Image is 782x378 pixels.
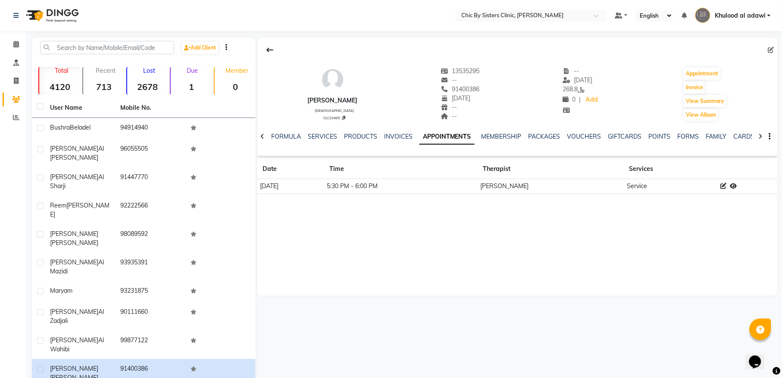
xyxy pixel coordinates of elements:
[50,365,98,372] span: [PERSON_NAME]
[115,331,185,359] td: 99877122
[578,85,585,93] span: ﷼
[734,133,755,140] a: CARDS
[271,133,301,140] a: FORMULA
[478,179,624,194] td: [PERSON_NAME]
[649,133,671,140] a: POINTS
[50,239,98,247] span: [PERSON_NAME]
[182,42,219,54] a: Add Client
[50,287,72,294] span: Maryam
[384,133,413,140] a: INVOICES
[50,145,98,152] span: [PERSON_NAME]
[50,336,98,344] span: [PERSON_NAME]
[115,253,185,281] td: 93935391
[215,81,256,92] strong: 0
[315,108,354,113] span: [DEMOGRAPHIC_DATA]
[171,81,212,92] strong: 1
[50,173,98,181] span: [PERSON_NAME]
[50,124,70,131] span: bushra
[45,98,115,118] th: User Name
[563,85,585,93] span: 268.8
[50,308,98,316] span: [PERSON_NAME]
[311,115,358,121] div: CLC10465
[257,159,324,179] th: Date
[441,76,457,84] span: --
[257,179,324,194] td: [DATE]
[344,133,377,140] a: PRODUCTS
[308,133,337,140] a: SERVICES
[115,281,185,302] td: 93231875
[563,96,576,103] span: 0
[441,112,457,120] span: --
[715,11,766,20] span: Khulood al adawi
[131,67,169,74] p: Lost
[308,96,358,105] div: [PERSON_NAME]
[115,139,185,167] td: 96055505
[563,76,593,84] span: [DATE]
[320,67,346,93] img: avatar
[83,81,125,92] strong: 713
[608,133,642,140] a: GIFTCARDS
[115,224,185,253] td: 98089592
[115,167,185,196] td: 91447770
[50,230,98,238] span: [PERSON_NAME]
[419,129,475,145] a: APPOINTMENTS
[39,81,81,92] strong: 4120
[115,98,185,118] th: Mobile No.
[563,67,579,75] span: --
[261,42,279,58] div: Back to Client
[624,159,718,179] th: Services
[746,344,773,369] iframe: chat widget
[50,201,109,218] span: [PERSON_NAME]
[22,3,81,28] img: logo
[70,124,91,131] span: Beladel
[567,133,601,140] a: VOUCHERS
[324,159,478,179] th: Time
[678,133,699,140] a: FORMS
[115,302,185,331] td: 90111660
[482,133,522,140] a: MEMBERSHIP
[585,94,600,106] a: Add
[684,95,726,107] button: View Summary
[706,133,727,140] a: FAMILY
[50,201,66,209] span: Reem
[218,67,256,74] p: Member
[115,196,185,224] td: 92222566
[43,67,81,74] p: Total
[684,68,720,80] button: Appointment
[478,159,624,179] th: Therapist
[127,81,169,92] strong: 2678
[624,179,718,194] td: Service
[579,95,581,104] span: |
[684,81,705,93] button: Invoice
[324,179,478,194] td: 5:30 PM - 6:00 PM
[40,41,174,54] input: Search by Name/Mobile/Email/Code
[529,133,560,140] a: PACKAGES
[684,109,718,121] button: View Album
[172,67,212,74] p: Due
[50,258,98,266] span: [PERSON_NAME]
[115,118,185,139] td: 94914940
[441,67,480,75] span: 13535295
[441,85,480,93] span: 91400386
[441,103,457,111] span: --
[87,67,125,74] p: Recent
[441,94,471,102] span: [DATE]
[695,8,710,23] img: Khulood al adawi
